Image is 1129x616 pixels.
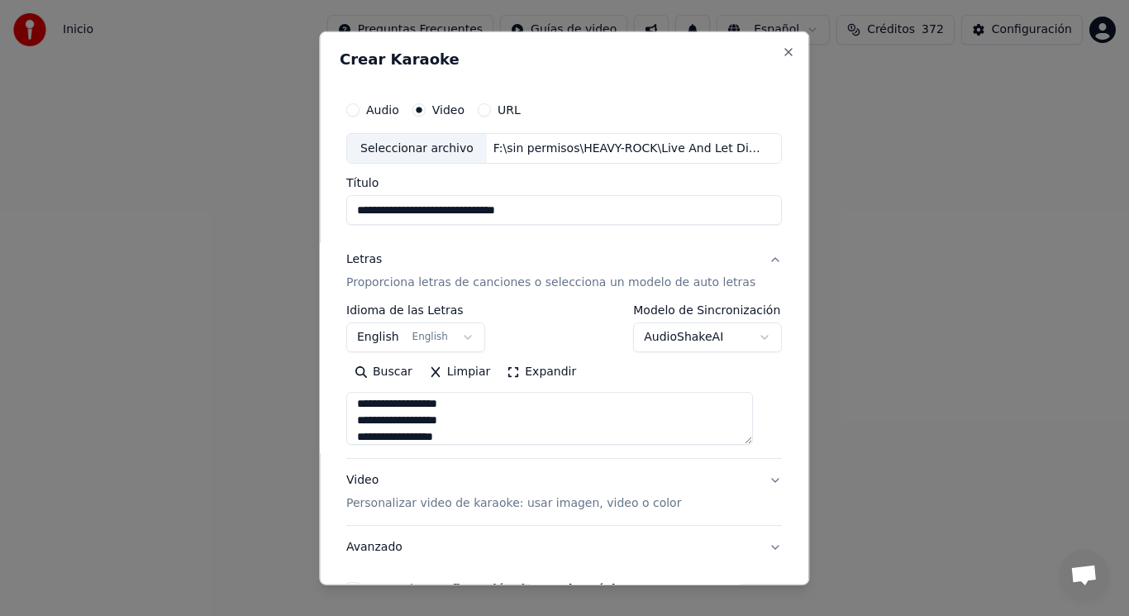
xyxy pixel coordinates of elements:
[340,51,788,66] h2: Crear Karaoke
[487,140,768,156] div: F:\sin permisos\HEAVY-ROCK\Live And Let Die - Guns N' Roses.mp4
[346,359,421,385] button: Buscar
[346,472,681,512] div: Video
[346,177,782,189] label: Título
[346,251,382,268] div: Letras
[427,583,631,595] button: Acepto la
[346,304,485,316] label: Idioma de las Letras
[499,359,585,385] button: Expandir
[346,275,755,291] p: Proporciona letras de canciones o selecciona un modelo de auto letras
[346,495,681,512] p: Personalizar video de karaoke: usar imagen, video o color
[432,103,464,115] label: Video
[346,304,782,458] div: LetrasProporciona letras de canciones o selecciona un modelo de auto letras
[366,103,399,115] label: Audio
[634,304,783,316] label: Modelo de Sincronización
[421,359,498,385] button: Limpiar
[498,103,521,115] label: URL
[346,459,782,525] button: VideoPersonalizar video de karaoke: usar imagen, video o color
[347,133,487,163] div: Seleccionar archivo
[346,526,782,569] button: Avanzado
[346,238,782,304] button: LetrasProporciona letras de canciones o selecciona un modelo de auto letras
[366,583,630,595] label: Acepto la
